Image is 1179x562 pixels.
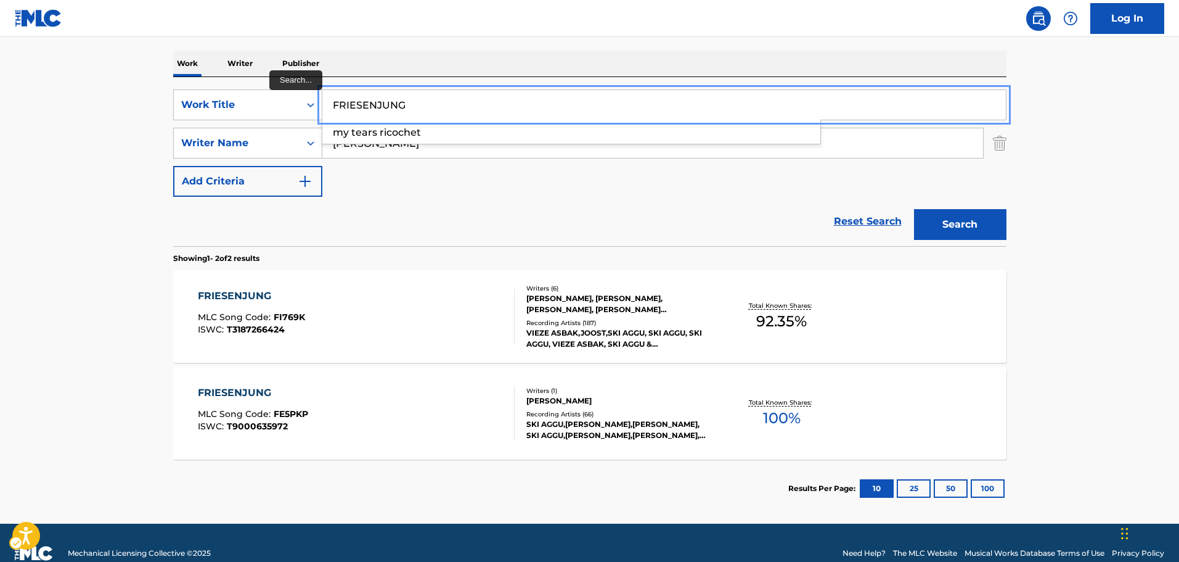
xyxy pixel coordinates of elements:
span: 92.35 % [756,310,807,333]
span: ISWC : [198,421,227,432]
img: Delete Criterion [993,128,1006,159]
img: search [1031,11,1046,26]
div: Writers ( 1 ) [526,386,712,395]
span: my tears ricochet [333,126,421,138]
img: 9d2ae6d4665cec9f34b9.svg [298,174,312,189]
span: ISWC : [198,324,227,335]
span: Mechanical Licensing Collective © 2025 [68,548,211,559]
button: Search [914,209,1006,240]
a: Reset Search [828,208,908,235]
p: Results Per Page: [788,483,859,494]
p: Writer [224,51,256,76]
span: FI769K [274,312,305,323]
iframe: Hubspot Iframe [1117,503,1179,562]
p: Publisher [279,51,323,76]
div: [PERSON_NAME] [526,395,712,407]
p: Work [173,51,202,76]
input: Search... [322,90,1006,120]
div: Recording Artists ( 66 ) [526,410,712,419]
button: Add Criteria [173,166,322,197]
p: Showing 1 - 2 of 2 results [173,253,259,264]
div: Writer Name [181,136,292,151]
img: logo [15,546,53,561]
div: FRIESENJUNG [198,386,308,400]
div: SKI AGGU,[PERSON_NAME],[PERSON_NAME], SKI AGGU,[PERSON_NAME],[PERSON_NAME], [PERSON_NAME], [PERSO... [526,419,712,441]
div: Work Title [181,97,292,112]
button: 50 [934,479,968,498]
a: Privacy Policy [1112,548,1164,559]
a: Log In [1090,3,1164,34]
p: Total Known Shares: [749,301,815,310]
div: FRIESENJUNG [198,289,305,304]
a: Need Help? [842,548,886,559]
div: Drag [1121,515,1128,552]
a: Musical Works Database Terms of Use [965,548,1104,559]
div: Chat Widget [1117,503,1179,562]
div: Writers ( 6 ) [526,284,712,293]
form: Search Form [173,89,1006,246]
a: FRIESENJUNGMLC Song Code:FI769KISWC:T3187266424Writers (6)[PERSON_NAME], [PERSON_NAME], [PERSON_N... [173,270,1006,363]
button: 10 [860,479,894,498]
img: MLC Logo [15,9,62,27]
span: MLC Song Code : [198,408,274,419]
a: FRIESENJUNGMLC Song Code:FE5PKPISWC:T9000635972Writers (1)[PERSON_NAME]Recording Artists (66)SKI ... [173,367,1006,460]
span: MLC Song Code : [198,312,274,323]
div: Recording Artists ( 187 ) [526,318,712,328]
a: The MLC Website [893,548,957,559]
button: 100 [971,479,1005,498]
span: FE5PKP [274,408,308,419]
div: [PERSON_NAME], [PERSON_NAME], [PERSON_NAME], [PERSON_NAME] [PERSON_NAME] [526,293,712,315]
span: T3187266424 [227,324,285,335]
span: 100 % [763,407,801,429]
p: Total Known Shares: [749,398,815,407]
span: T9000635972 [227,421,288,432]
button: 25 [897,479,931,498]
img: help [1063,11,1078,26]
div: VIEZE ASBAK,JOOST,SKI AGGU, SKI AGGU, SKI AGGU, VIEZE ASBAK, SKI AGGU & [PERSON_NAME] & [PERSON_N... [526,328,712,350]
